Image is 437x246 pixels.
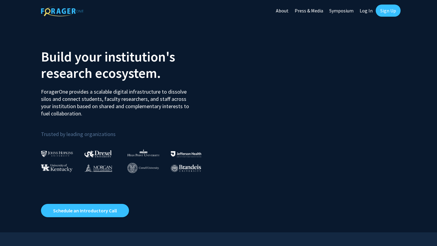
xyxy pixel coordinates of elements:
img: Thomas Jefferson University [171,151,201,157]
a: Opens in a new tab [41,204,129,217]
img: University of Kentucky [41,164,73,172]
a: Sign Up [376,5,401,17]
img: High Point University [127,149,160,156]
h2: Build your institution's research ecosystem. [41,48,214,81]
img: Morgan State University [84,164,112,172]
img: ForagerOne Logo [41,6,83,16]
img: Johns Hopkins University [41,151,73,157]
img: Drexel University [84,150,112,157]
img: Brandeis University [171,165,201,172]
p: Trusted by leading organizations [41,122,214,139]
p: ForagerOne provides a scalable digital infrastructure to dissolve silos and connect students, fac... [41,84,193,117]
img: Cornell University [127,163,159,173]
